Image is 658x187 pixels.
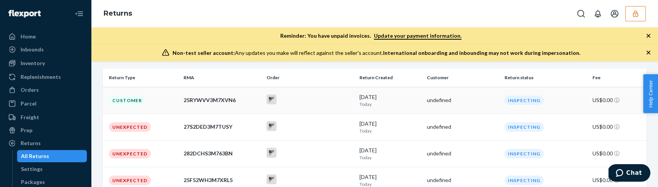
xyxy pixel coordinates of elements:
div: Any updates you make will reflect against the seller's account. [172,49,580,57]
td: US$0.00 [589,113,647,140]
a: Prep [5,124,87,136]
td: US$0.00 [589,87,647,113]
a: Returns [104,9,132,18]
a: Parcel [5,97,87,110]
p: Today [359,154,421,161]
div: undefined [427,123,498,131]
a: Inventory [5,57,87,69]
div: Freight [21,113,39,121]
a: Orders [5,84,87,96]
div: undefined [427,96,498,104]
button: Open notifications [590,6,605,21]
div: Inspecting [505,176,544,185]
button: Close Navigation [72,6,87,21]
td: US$0.00 [589,140,647,167]
th: Customer [424,69,501,87]
th: Order [264,69,357,87]
button: Open Search Box [573,6,589,21]
div: Inspecting [505,122,544,132]
img: Flexport logo [8,10,41,18]
div: Orders [21,86,39,94]
div: Inbounds [21,46,44,53]
div: 282DCHS3M763BN [184,150,260,157]
a: Freight [5,111,87,123]
div: Packages [21,178,45,186]
button: Open account menu [607,6,622,21]
div: undefined [427,150,498,157]
p: Today [359,128,421,134]
a: Replenishments [5,71,87,83]
iframe: Opens a widget where you can chat to one of our agents [608,164,650,183]
th: RMA [180,69,264,87]
div: Inventory [21,59,45,67]
div: Prep [21,126,32,134]
div: undefined [427,176,498,184]
div: 27S2DED3M7TUSY [184,123,260,131]
p: Today [359,101,421,107]
div: 25RYWVV3M7XVN6 [184,96,260,104]
div: Inspecting [505,149,544,158]
div: All Returns [21,152,49,160]
div: 25F52WH3M7XRL5 [184,176,260,184]
button: Help Center [643,74,658,113]
div: Inspecting [505,96,544,105]
div: Unexpected [109,149,151,158]
a: Update your payment information. [374,32,462,40]
th: Return Type [103,69,180,87]
a: Home [5,30,87,43]
th: Fee [589,69,647,87]
th: Return status [501,69,589,87]
div: Returns [21,139,41,147]
a: Settings [17,163,87,175]
div: [DATE] [359,120,421,134]
a: Inbounds [5,43,87,56]
a: All Returns [17,150,87,162]
span: International onboarding and inbounding may not work during impersonation. [383,50,580,56]
div: Parcel [21,100,37,107]
div: [DATE] [359,147,421,161]
p: Reminder: You have unpaid invoices. [280,32,462,40]
div: Settings [21,165,43,173]
div: Unexpected [109,122,151,132]
div: Customer [109,96,145,105]
div: Replenishments [21,73,61,81]
a: Returns [5,137,87,149]
span: Non-test seller account: [172,50,235,56]
th: Return Created [356,69,424,87]
div: [DATE] [359,93,421,107]
div: Home [21,33,36,40]
div: Unexpected [109,176,151,185]
ol: breadcrumbs [97,3,138,25]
